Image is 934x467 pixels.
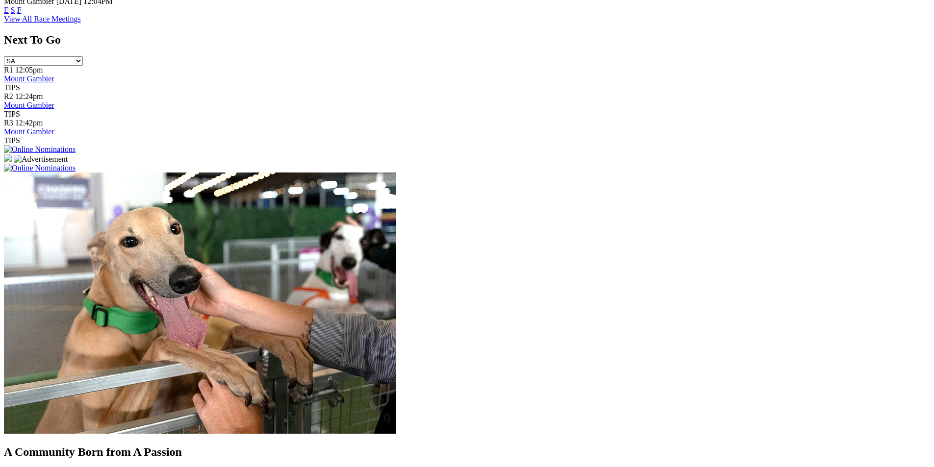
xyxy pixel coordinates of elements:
[4,154,12,162] img: 15187_Greyhounds_GreysPlayCentral_Resize_SA_WebsiteBanner_300x115_2025.jpg
[15,66,43,74] span: 12:05pm
[4,164,76,172] img: Online Nominations
[4,92,13,100] span: R2
[4,74,54,83] a: Mount Gambier
[4,6,9,14] a: E
[4,66,13,74] span: R1
[17,6,22,14] a: F
[15,92,43,100] span: 12:24pm
[14,155,68,164] img: Advertisement
[4,101,54,109] a: Mount Gambier
[4,136,20,145] span: TIPS
[4,445,930,459] h2: A Community Born from A Passion
[4,172,396,434] img: Westy_Cropped.jpg
[4,145,76,154] img: Online Nominations
[4,110,20,118] span: TIPS
[15,119,43,127] span: 12:42pm
[4,127,54,136] a: Mount Gambier
[4,33,930,47] h2: Next To Go
[4,119,13,127] span: R3
[11,6,15,14] a: S
[4,83,20,92] span: TIPS
[4,15,81,23] a: View All Race Meetings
